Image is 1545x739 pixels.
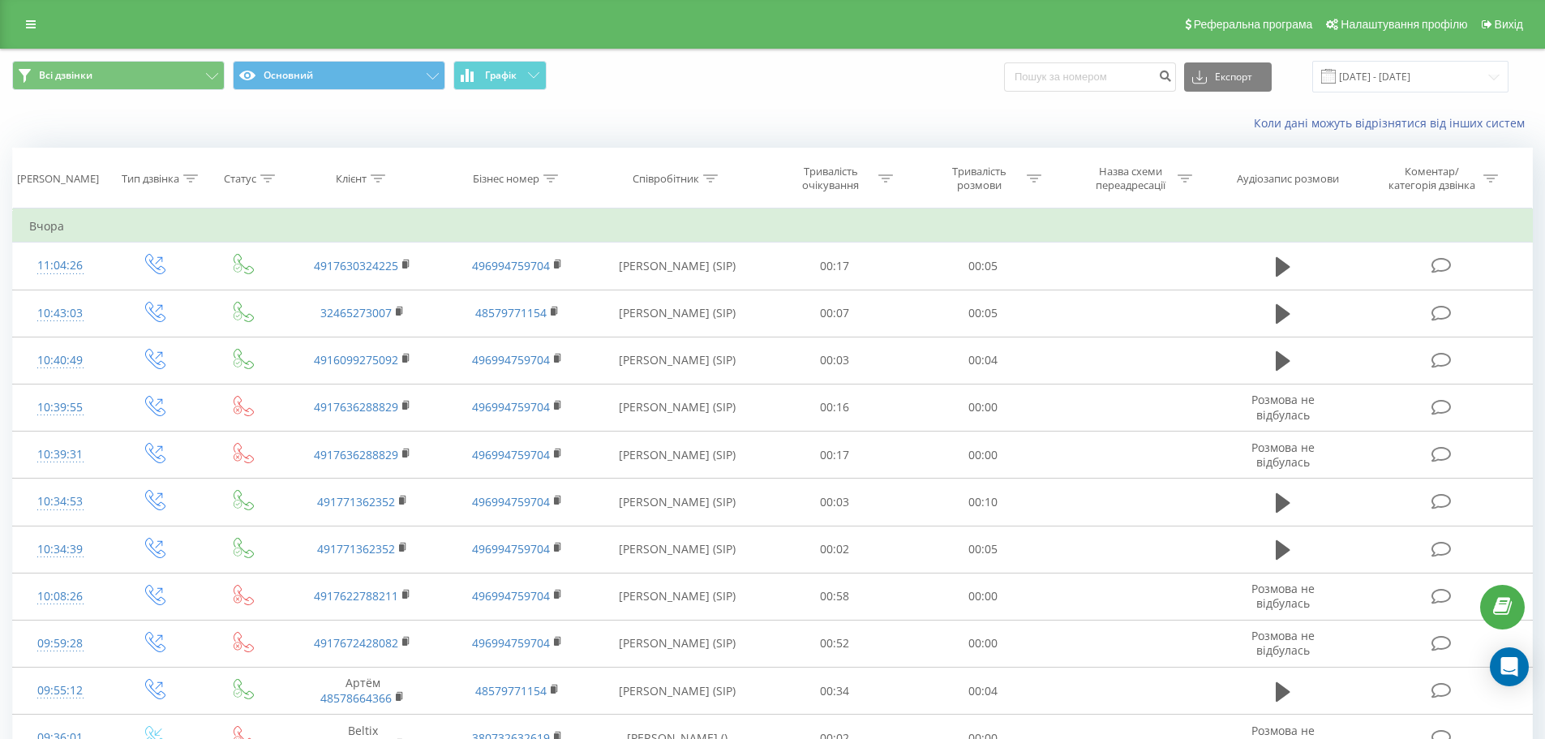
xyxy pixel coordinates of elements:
div: Аудіозапис розмови [1237,172,1339,186]
a: 4917636288829 [314,399,398,415]
a: 496994759704 [472,494,550,509]
td: 00:16 [761,384,909,431]
td: [PERSON_NAME] (SIP) [594,384,761,431]
td: 00:00 [909,620,1058,667]
a: Коли дані можуть відрізнятися вiд інших систем [1254,115,1533,131]
div: 10:34:53 [29,486,92,518]
td: [PERSON_NAME] (SIP) [594,526,761,573]
span: Графік [485,70,517,81]
span: Розмова не відбулась [1251,392,1315,422]
div: 10:39:55 [29,392,92,423]
input: Пошук за номером [1004,62,1176,92]
div: Тривалість розмови [936,165,1023,192]
td: 00:17 [761,243,909,290]
td: Вчора [13,210,1533,243]
div: Статус [224,172,256,186]
div: 10:40:49 [29,345,92,376]
td: 00:04 [909,668,1058,715]
td: [PERSON_NAME] (SIP) [594,290,761,337]
td: 00:58 [761,573,909,620]
a: 496994759704 [472,352,550,367]
td: 00:17 [761,432,909,479]
div: [PERSON_NAME] [17,172,99,186]
button: Основний [233,61,445,90]
div: Тривалість очікування [788,165,874,192]
span: Розмова не відбулась [1251,440,1315,470]
a: 491771362352 [317,541,395,556]
td: 00:05 [909,290,1058,337]
button: Експорт [1184,62,1272,92]
td: 00:34 [761,668,909,715]
td: 00:04 [909,337,1058,384]
td: [PERSON_NAME] (SIP) [594,243,761,290]
span: Розмова не відбулась [1251,628,1315,658]
td: 00:00 [909,432,1058,479]
div: 10:39:31 [29,439,92,470]
td: 00:07 [761,290,909,337]
a: 496994759704 [472,447,550,462]
a: 4917622788211 [314,588,398,604]
td: [PERSON_NAME] (SIP) [594,573,761,620]
a: 496994759704 [472,399,550,415]
a: 496994759704 [472,258,550,273]
div: Співробітник [633,172,699,186]
div: 09:55:12 [29,675,92,707]
span: Всі дзвінки [39,69,92,82]
td: 00:00 [909,573,1058,620]
span: Вихід [1495,18,1523,31]
td: [PERSON_NAME] (SIP) [594,479,761,526]
div: 11:04:26 [29,250,92,281]
a: 496994759704 [472,635,550,651]
button: Всі дзвінки [12,61,225,90]
td: 00:03 [761,479,909,526]
td: 00:52 [761,620,909,667]
td: 00:10 [909,479,1058,526]
a: 4917672428082 [314,635,398,651]
button: Графік [453,61,547,90]
a: 48579771154 [475,305,547,320]
td: [PERSON_NAME] (SIP) [594,432,761,479]
td: [PERSON_NAME] (SIP) [594,620,761,667]
div: Клієнт [336,172,367,186]
td: [PERSON_NAME] (SIP) [594,668,761,715]
div: Open Intercom Messenger [1490,647,1529,686]
div: 10:34:39 [29,534,92,565]
div: 10:08:26 [29,581,92,612]
a: 496994759704 [472,541,550,556]
td: [PERSON_NAME] (SIP) [594,337,761,384]
td: 00:00 [909,384,1058,431]
a: 32465273007 [320,305,392,320]
td: 00:05 [909,243,1058,290]
span: Налаштування профілю [1341,18,1467,31]
a: 4917636288829 [314,447,398,462]
a: 48579771154 [475,683,547,698]
td: Артём [285,668,440,715]
div: Коментар/категорія дзвінка [1384,165,1479,192]
div: 10:43:03 [29,298,92,329]
div: Тип дзвінка [122,172,179,186]
div: 09:59:28 [29,628,92,660]
a: 496994759704 [472,588,550,604]
a: 48578664366 [320,690,392,706]
a: 4917630324225 [314,258,398,273]
a: 491771362352 [317,494,395,509]
a: 4916099275092 [314,352,398,367]
span: Розмова не відбулась [1251,581,1315,611]
div: Назва схеми переадресації [1087,165,1174,192]
div: Бізнес номер [473,172,539,186]
td: 00:03 [761,337,909,384]
td: 00:02 [761,526,909,573]
td: 00:05 [909,526,1058,573]
span: Реферальна програма [1194,18,1313,31]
